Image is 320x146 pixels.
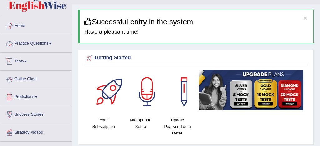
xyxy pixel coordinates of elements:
[0,35,72,51] a: Practice Questions
[199,70,303,110] img: small5.jpg
[0,53,72,68] a: Tests
[125,117,156,130] h4: Microphone Setup
[303,15,307,21] button: ×
[162,117,193,136] h4: Update Pearson Login Detail
[84,29,309,35] h4: Have a pleasant time!
[0,71,72,86] a: Online Class
[88,117,119,130] h4: Your Subscription
[0,106,72,122] a: Success Stories
[84,18,309,26] h3: Successful entry in the system
[0,124,72,139] a: Strategy Videos
[85,53,307,63] div: Getting Started
[0,17,72,33] a: Home
[0,88,72,104] a: Predictions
